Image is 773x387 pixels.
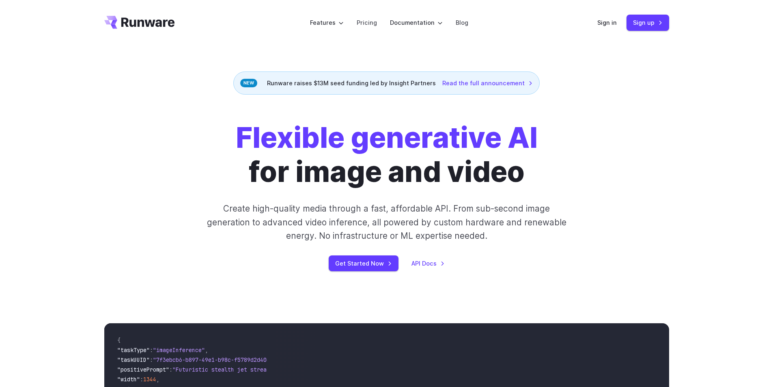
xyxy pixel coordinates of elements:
a: Go to / [104,16,175,29]
label: Documentation [390,18,443,27]
a: Read the full announcement [442,78,533,88]
span: "taskType" [117,346,150,354]
span: "taskUUID" [117,356,150,363]
label: Features [310,18,344,27]
span: "7f3ebcb6-b897-49e1-b98c-f5789d2d40d7" [153,356,276,363]
span: : [150,346,153,354]
a: Get Started Now [329,255,398,271]
p: Create high-quality media through a fast, affordable API. From sub-second image generation to adv... [206,202,567,242]
span: "Futuristic stealth jet streaking through a neon-lit cityscape with glowing purple exhaust" [172,366,468,373]
div: Runware raises $13M seed funding led by Insight Partners [233,71,540,95]
span: 1344 [143,376,156,383]
span: , [205,346,208,354]
strong: Flexible generative AI [236,120,538,155]
span: : [150,356,153,363]
span: "positivePrompt" [117,366,169,373]
span: "width" [117,376,140,383]
span: , [156,376,159,383]
span: : [169,366,172,373]
span: { [117,337,121,344]
a: Blog [456,18,468,27]
a: Sign up [627,15,669,30]
span: "imageInference" [153,346,205,354]
a: API Docs [411,259,445,268]
h1: for image and video [236,121,538,189]
span: : [140,376,143,383]
a: Sign in [597,18,617,27]
a: Pricing [357,18,377,27]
